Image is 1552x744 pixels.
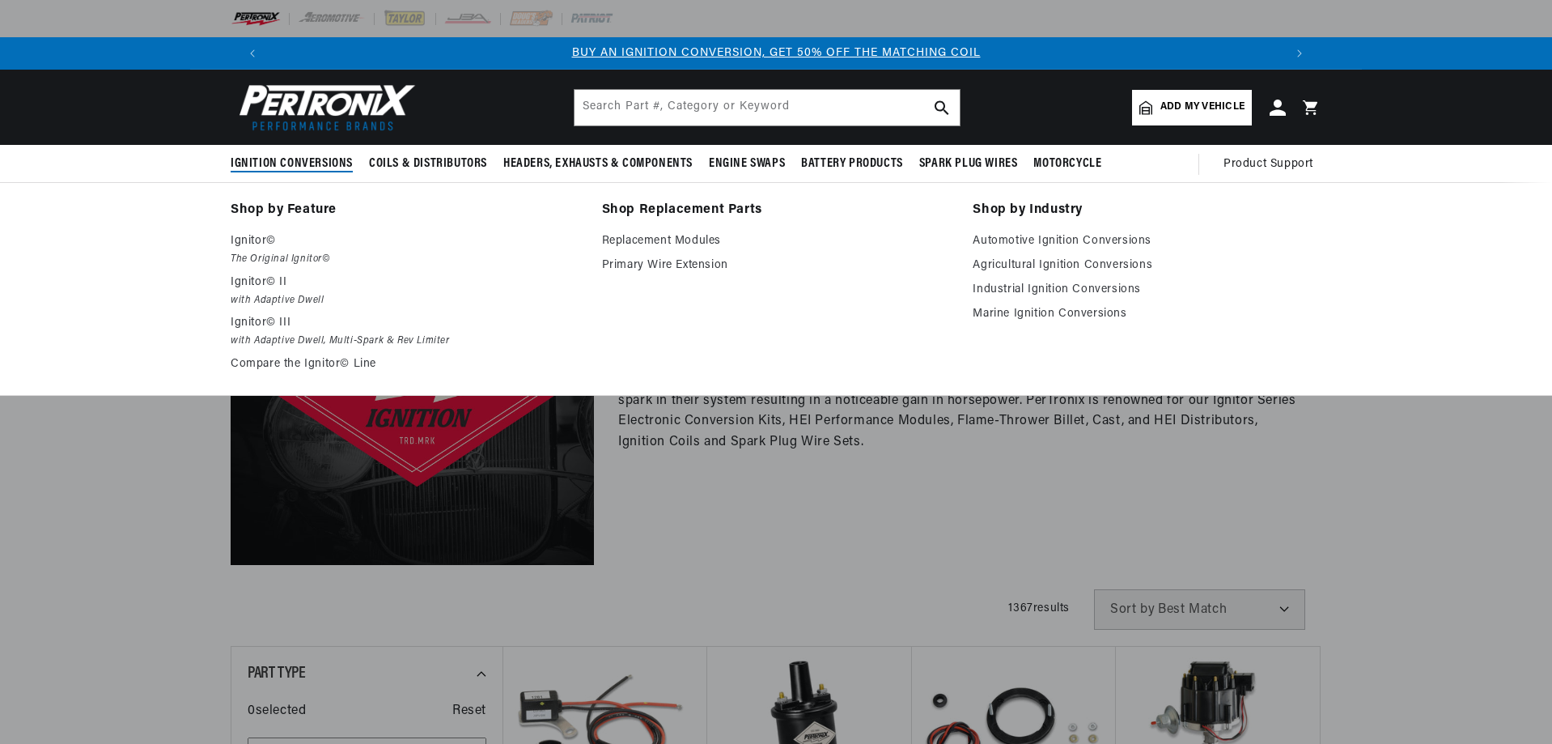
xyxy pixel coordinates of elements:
em: The Original Ignitor© [231,251,579,268]
span: Add my vehicle [1160,100,1245,115]
summary: Battery Products [793,145,911,183]
p: Ignitor© III [231,313,579,333]
summary: Engine Swaps [701,145,793,183]
a: Industrial Ignition Conversions [973,280,1321,300]
div: Announcement [269,45,1283,62]
span: Product Support [1223,155,1313,173]
slideshow-component: Translation missing: en.sections.announcements.announcement_bar [190,37,1362,70]
input: Search Part #, Category or Keyword [575,90,960,125]
span: Engine Swaps [709,155,785,172]
span: Spark Plug Wires [919,155,1018,172]
summary: Motorcycle [1025,145,1109,183]
span: Sort by [1110,603,1155,616]
p: Ignitor© II [231,273,579,292]
button: search button [924,90,960,125]
a: Add my vehicle [1132,90,1252,125]
span: 0 selected [248,701,306,722]
a: BUY AN IGNITION CONVERSION, GET 50% OFF THE MATCHING COIL [572,47,981,59]
summary: Headers, Exhausts & Components [495,145,701,183]
a: Marine Ignition Conversions [973,304,1321,324]
a: Compare the Ignitor© Line [231,355,579,374]
img: Pertronix [231,79,417,135]
a: Replacement Modules [602,232,951,251]
button: Translation missing: en.sections.announcements.next_announcement [1283,37,1316,70]
div: 1 of 3 [269,45,1283,62]
em: with Adaptive Dwell [231,292,579,309]
span: Motorcycle [1033,155,1101,172]
p: Ignitor© [231,232,579,251]
button: Translation missing: en.sections.announcements.previous_announcement [236,37,269,70]
a: Shop by Feature [231,199,579,222]
a: Shop by Industry [973,199,1321,222]
a: Ignitor© The Original Ignitor© [231,232,579,268]
summary: Product Support [1223,145,1321,184]
a: Shop Replacement Parts [602,199,951,222]
p: PerTronix manufactures the aftermarket's finest ignition products for enthusiasts who want to upg... [618,370,1297,453]
span: Headers, Exhausts & Components [503,155,693,172]
a: Agricultural Ignition Conversions [973,256,1321,275]
a: Ignitor© II with Adaptive Dwell [231,273,579,309]
summary: Spark Plug Wires [911,145,1026,183]
a: Automotive Ignition Conversions [973,232,1321,251]
span: Battery Products [801,155,903,172]
em: with Adaptive Dwell, Multi-Spark & Rev Limiter [231,333,579,350]
span: Ignition Conversions [231,155,353,172]
span: Coils & Distributors [369,155,487,172]
span: Reset [452,701,486,722]
summary: Ignition Conversions [231,145,361,183]
summary: Coils & Distributors [361,145,495,183]
a: Primary Wire Extension [602,256,951,275]
span: Part Type [248,665,305,682]
a: Ignitor© III with Adaptive Dwell, Multi-Spark & Rev Limiter [231,313,579,350]
select: Sort by [1094,589,1305,630]
span: 1367 results [1008,602,1070,614]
